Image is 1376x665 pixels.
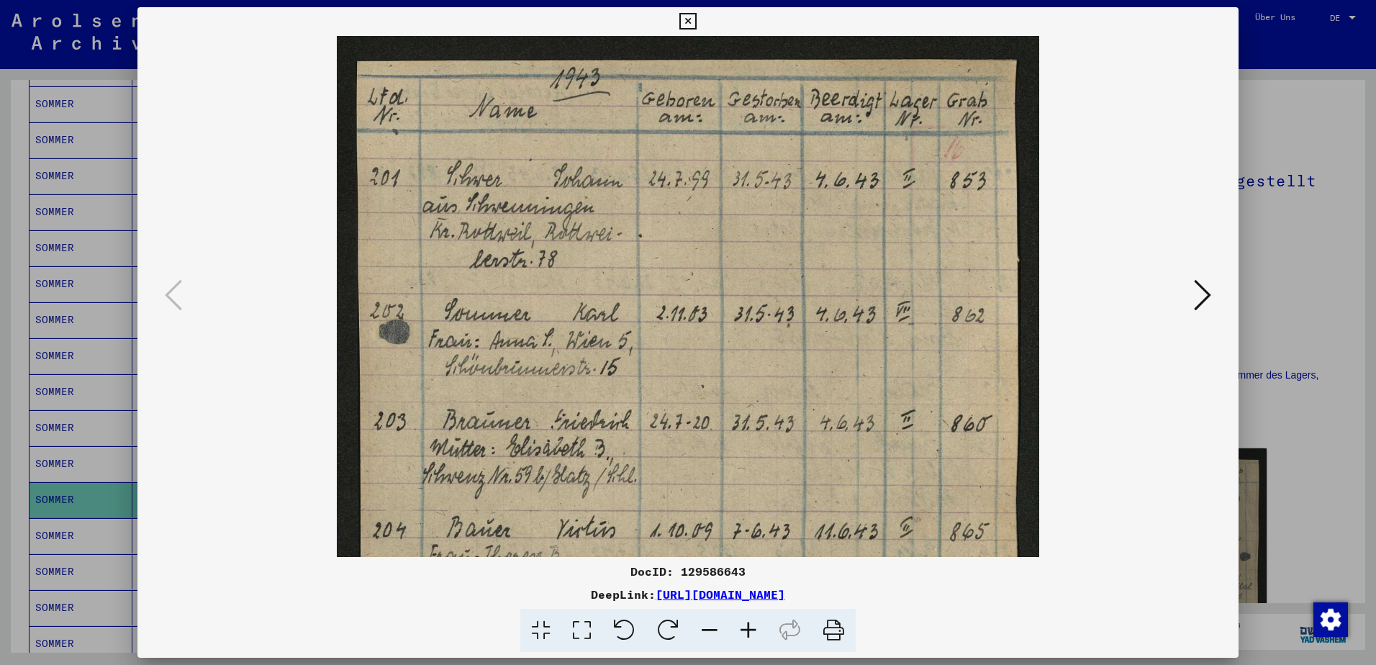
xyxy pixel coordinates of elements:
[656,587,785,602] a: [URL][DOMAIN_NAME]
[1313,602,1348,637] img: Zustimmung ändern
[137,563,1239,580] div: DocID: 129586643
[137,586,1239,603] div: DeepLink:
[1313,602,1347,636] div: Zustimmung ändern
